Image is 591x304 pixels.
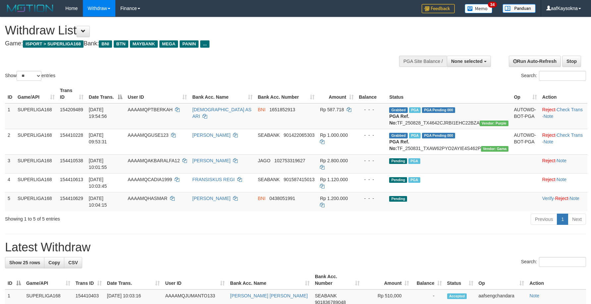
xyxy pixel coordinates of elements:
[162,271,227,289] th: User ID: activate to sort column ascending
[269,196,295,201] span: Copy 0438051991 to clipboard
[447,293,467,299] span: Accepted
[422,4,455,13] img: Feedback.jpg
[320,196,348,201] span: Rp 1.200.000
[128,177,172,182] span: AAAAMQCADIA1999
[359,176,384,183] div: - - -
[465,4,493,13] img: Button%20Memo.svg
[5,40,387,47] h4: Game: Bank:
[389,177,407,183] span: Pending
[200,40,209,48] span: ...
[509,56,561,67] a: Run Auto-Refresh
[312,271,362,289] th: Bank Acc. Number: activate to sort column ascending
[60,132,83,138] span: 154410228
[422,133,455,138] span: PGA Pending
[389,158,407,164] span: Pending
[557,158,566,163] a: Note
[542,177,556,182] a: Reject
[359,106,384,113] div: - - -
[89,177,107,189] span: [DATE] 10:03:45
[540,173,587,192] td: ·
[386,129,511,154] td: TF_250831_TXAW62PYO2AYIE4S462P
[258,132,280,138] span: SEABANK
[521,257,586,267] label: Search:
[5,173,15,192] td: 4
[529,293,539,298] a: Note
[389,196,407,202] span: Pending
[15,129,57,154] td: SUPERLIGA168
[389,133,408,138] span: Grabbed
[159,40,178,48] span: MEGA
[544,114,554,119] a: Note
[192,107,251,119] a: [DEMOGRAPHIC_DATA] AS ARI
[389,139,409,151] b: PGA Ref. No:
[386,103,511,129] td: TF_250828_TX4642CJRBI1EHC22BZA
[540,84,587,103] th: Action
[320,158,348,163] span: Rp 2.800.000
[114,40,128,48] span: BTN
[389,114,409,126] b: PGA Ref. No:
[17,71,41,81] select: Showentries
[356,84,387,103] th: Balance
[60,107,83,112] span: 154209489
[258,177,280,182] span: SEABANK
[389,107,408,113] span: Grabbed
[86,84,125,103] th: Date Trans.: activate to sort column descending
[557,214,568,225] a: 1
[89,158,107,170] span: [DATE] 10:01:55
[227,271,312,289] th: Bank Acc. Name: activate to sort column ascending
[284,132,315,138] span: Copy 901422065303 to clipboard
[359,132,384,138] div: - - -
[542,196,554,201] a: Verify
[9,260,40,265] span: Show 25 rows
[540,129,587,154] td: · ·
[255,84,318,103] th: Bank Acc. Number: activate to sort column ascending
[557,107,583,112] a: Check Trans
[60,196,83,201] span: 154410629
[258,196,266,201] span: BNI
[531,214,557,225] a: Previous
[15,84,57,103] th: Game/API: activate to sort column ascending
[320,177,348,182] span: Rp 1.120.000
[451,59,483,64] span: None selected
[502,4,536,13] img: panduan.png
[527,271,586,289] th: Action
[15,173,57,192] td: SUPERLIGA168
[99,40,112,48] span: BNI
[447,56,491,67] button: None selected
[192,196,230,201] a: [PERSON_NAME]
[128,107,172,112] span: AAAAMQPTBERKAH
[15,103,57,129] td: SUPERLIGA168
[68,260,78,265] span: CSV
[5,154,15,173] td: 3
[5,3,55,13] img: MOTION_logo.png
[511,84,539,103] th: Op: activate to sort column ascending
[5,24,387,37] h1: Withdraw List
[362,271,412,289] th: Amount: activate to sort column ascending
[511,103,539,129] td: AUTOWD-BOT-PGA
[60,158,83,163] span: 154410538
[386,84,511,103] th: Status
[104,271,163,289] th: Date Trans.: activate to sort column ascending
[540,154,587,173] td: ·
[5,71,55,81] label: Show entries
[317,84,356,103] th: Amount: activate to sort column ascending
[44,257,64,268] a: Copy
[269,107,295,112] span: Copy 1651852913 to clipboard
[488,2,497,8] span: 34
[192,158,230,163] a: [PERSON_NAME]
[542,107,556,112] a: Reject
[444,271,476,289] th: Status: activate to sort column ascending
[57,84,86,103] th: Trans ID: activate to sort column ascending
[521,71,586,81] label: Search:
[422,107,455,113] span: PGA Pending
[315,293,337,298] span: SEABANK
[23,40,84,48] span: ISPORT > SUPERLIGA168
[190,84,255,103] th: Bank Acc. Name: activate to sort column ascending
[562,56,581,67] a: Stop
[5,241,586,254] h1: Latest Withdraw
[540,103,587,129] td: · ·
[359,195,384,202] div: - - -
[15,154,57,173] td: SUPERLIGA168
[399,56,447,67] div: PGA Site Balance /
[64,257,82,268] a: CSV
